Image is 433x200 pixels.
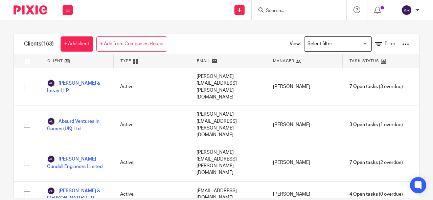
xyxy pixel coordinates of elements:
[349,191,378,198] span: 4 Open tasks
[47,155,107,170] a: [PERSON_NAME] Cundell Engineers Limited
[349,121,403,128] span: (1 overdue)
[47,117,55,125] img: svg%3E
[47,79,55,87] img: svg%3E
[279,34,409,54] div: View:
[21,55,33,67] input: Select all
[349,121,378,128] span: 3 Open tasks
[349,159,378,166] span: 7 Open tasks
[24,40,54,48] h1: Clients
[349,191,403,198] span: (0 overdue)
[14,5,47,15] img: Pixie
[385,41,395,46] span: Filter
[266,144,343,181] div: [PERSON_NAME]
[190,68,266,106] div: [PERSON_NAME][EMAIL_ADDRESS][PERSON_NAME][DOMAIN_NAME]
[349,83,378,90] span: 7 Open tasks
[305,38,368,50] input: Search for option
[197,58,210,64] span: Email
[61,36,93,52] a: + Add client
[113,106,190,143] div: Active
[47,79,107,94] a: [PERSON_NAME] & Imray LLP
[273,58,294,64] span: Manager
[120,58,131,64] span: Type
[113,68,190,106] div: Active
[47,155,55,163] img: svg%3E
[113,144,190,181] div: Active
[190,144,266,181] div: [PERSON_NAME][EMAIL_ADDRESS][PERSON_NAME][DOMAIN_NAME]
[349,159,403,166] span: (2 overdue)
[349,58,379,64] span: Task Status
[47,187,55,195] img: svg%3E
[47,58,63,64] span: Client
[190,106,266,143] div: [PERSON_NAME][EMAIL_ADDRESS][PERSON_NAME][DOMAIN_NAME]
[401,5,412,16] img: svg%3E
[266,106,343,143] div: [PERSON_NAME]
[265,8,326,14] input: Search
[304,36,372,52] div: Search for option
[349,83,403,90] span: (3 overdue)
[96,36,167,52] a: + Add from Companies House
[47,117,107,132] a: Absurd Ventures In Games (UK) Ltd
[41,41,54,47] span: (163)
[266,68,343,106] div: [PERSON_NAME]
